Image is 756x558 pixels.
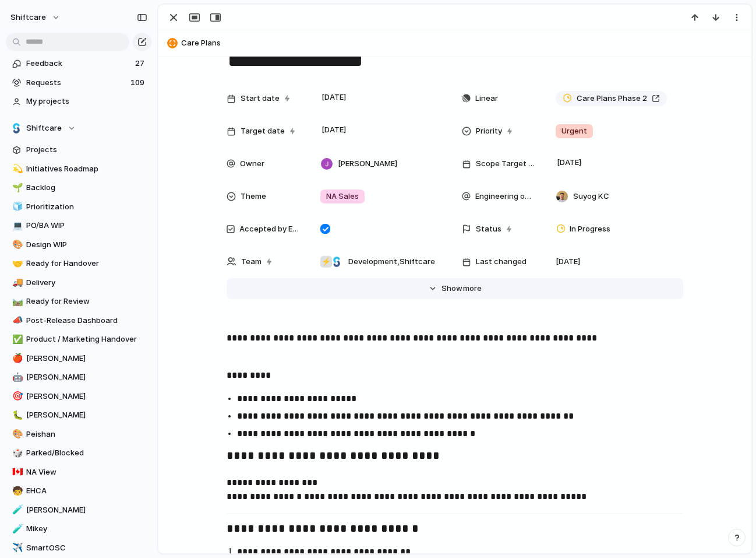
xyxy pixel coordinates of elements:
[6,464,151,481] div: 🇨🇦NA View
[239,223,301,235] span: Accepted by Engineering
[10,485,22,497] button: 🧒
[6,388,151,405] a: 🎯[PERSON_NAME]
[6,179,151,196] div: 🌱Backlog
[26,58,132,69] span: Feedback
[241,256,262,268] span: Team
[6,520,151,538] a: 🧪Mikey
[6,482,151,500] a: 🧒EHCA
[6,444,151,462] a: 🎲Parked/Blocked
[26,296,147,307] span: Ready for Review
[441,283,462,294] span: Show
[10,523,22,535] button: 🧪
[5,8,66,27] button: shiftcare
[26,523,147,535] span: Mikey
[6,120,151,137] button: Shiftcare
[476,158,536,170] span: Scope Target Date
[12,257,20,271] div: 🤝
[6,236,151,254] div: 🎨Design WIP
[12,162,20,176] div: 💫
[12,447,20,460] div: 🎲
[6,274,151,292] a: 🚚Delivery
[26,277,147,289] span: Delivery
[6,369,151,386] a: 🤖[PERSON_NAME]
[6,539,151,557] a: ✈️SmartOSC
[10,504,22,516] button: 🧪
[554,156,585,170] span: [DATE]
[26,485,147,497] span: EHCA
[561,125,587,137] span: Urgent
[130,77,147,89] span: 109
[6,501,151,519] a: 🧪[PERSON_NAME]
[10,182,22,194] button: 🌱
[463,283,482,294] span: more
[570,223,610,235] span: In Progress
[26,315,147,327] span: Post-Release Dashboard
[26,466,147,478] span: NA View
[6,350,151,367] a: 🍎[PERSON_NAME]
[10,334,22,345] button: ✅
[241,93,280,104] span: Start date
[577,93,647,104] span: Care Plans Phase 2
[10,466,22,478] button: 🇨🇦
[12,314,20,327] div: 📣
[475,191,536,202] span: Engineering owner
[26,334,147,345] span: Product / Marketing Handover
[10,447,22,459] button: 🎲
[6,406,151,424] a: 🐛[PERSON_NAME]
[10,296,22,307] button: 🛤️
[10,201,22,213] button: 🧊
[6,198,151,216] a: 🧊Prioritization
[6,293,151,310] a: 🛤️Ready for Review
[12,200,20,213] div: 🧊
[10,315,22,327] button: 📣
[556,91,667,106] a: Care Plans Phase 2
[10,220,22,231] button: 💻
[26,409,147,421] span: [PERSON_NAME]
[10,239,22,251] button: 🎨
[476,125,502,137] span: Priority
[26,239,147,251] span: Design WIP
[12,522,20,536] div: 🧪
[12,427,20,441] div: 🎨
[10,391,22,402] button: 🎯
[6,217,151,234] a: 💻PO/BA WIP
[6,312,151,329] a: 📣Post-Release Dashboard
[12,181,20,195] div: 🌱
[181,37,746,49] span: Care Plans
[6,426,151,443] div: 🎨Peishan
[476,256,527,268] span: Last changed
[476,223,501,235] span: Status
[319,123,349,137] span: [DATE]
[6,55,151,72] a: Feedback27
[6,93,151,110] a: My projects
[6,331,151,348] a: ✅Product / Marketing Handover
[556,256,580,268] span: [DATE]
[26,504,147,516] span: [PERSON_NAME]
[10,12,46,23] span: shiftcare
[12,389,20,403] div: 🎯
[26,353,147,364] span: [PERSON_NAME]
[26,182,147,194] span: Backlog
[6,74,151,92] a: Requests109
[6,255,151,272] a: 🤝Ready for Handover
[12,333,20,346] div: ✅
[12,409,20,422] div: 🐛
[6,160,151,178] a: 💫Initiatives Roadmap
[26,77,127,89] span: Requests
[26,542,147,554] span: SmartOSC
[6,141,151,159] a: Projects
[12,219,20,233] div: 💻
[10,429,22,440] button: 🎨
